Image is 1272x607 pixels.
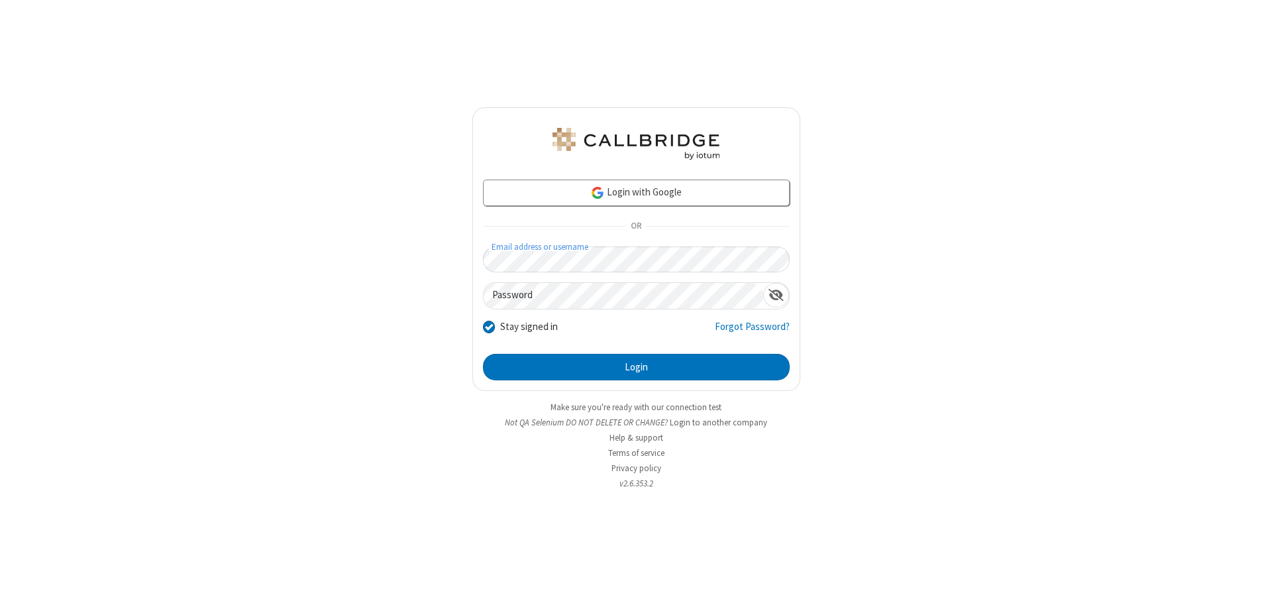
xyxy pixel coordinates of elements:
button: Login [483,354,790,380]
label: Stay signed in [500,319,558,335]
button: Login to another company [670,416,767,429]
a: Privacy policy [611,463,661,474]
a: Terms of service [608,447,664,459]
input: Email address or username [483,247,790,272]
span: OR [625,217,647,236]
img: QA Selenium DO NOT DELETE OR CHANGE [550,128,722,160]
a: Make sure you're ready with our connection test [551,402,721,413]
img: google-icon.png [590,186,605,200]
li: Not QA Selenium DO NOT DELETE OR CHANGE? [472,416,800,429]
a: Forgot Password? [715,319,790,345]
div: Show password [763,283,789,307]
a: Help & support [609,432,663,443]
a: Login with Google [483,180,790,206]
li: v2.6.353.2 [472,477,800,490]
input: Password [484,283,763,309]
